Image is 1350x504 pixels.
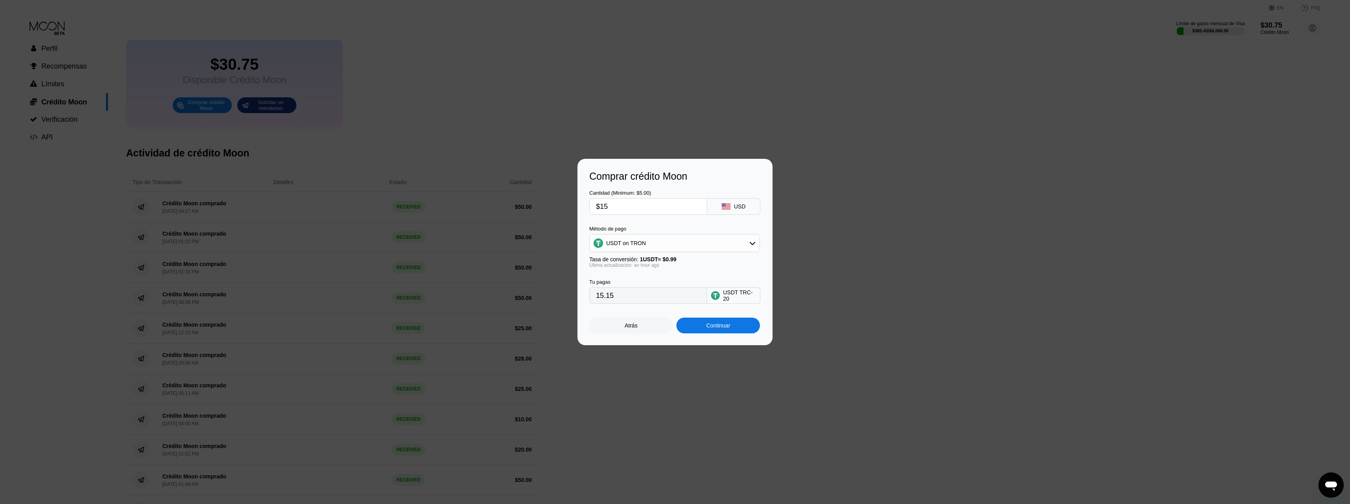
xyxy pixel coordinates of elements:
[1318,472,1344,498] iframe: Botón para iniciar la ventana de mensajería
[589,226,760,232] div: Método de pago
[706,322,730,329] div: Continuar
[676,318,760,333] div: Continuar
[590,235,760,251] div: USDT on TRON
[589,256,760,262] div: Tasa de conversión:
[589,318,673,333] div: Atrás
[589,279,707,285] div: Tu pagas
[723,289,756,302] div: USDT TRC-20
[734,203,746,210] div: USD
[589,171,761,182] div: Comprar crédito Moon
[589,190,707,196] div: Cantidad (Minimum: $5.00)
[596,199,700,214] input: $0.00
[606,240,646,246] div: USDT on TRON
[589,262,760,268] div: Última actualización: an hour ago
[640,256,676,262] span: 1 USDT ≈ $0.99
[625,322,638,329] div: Atrás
